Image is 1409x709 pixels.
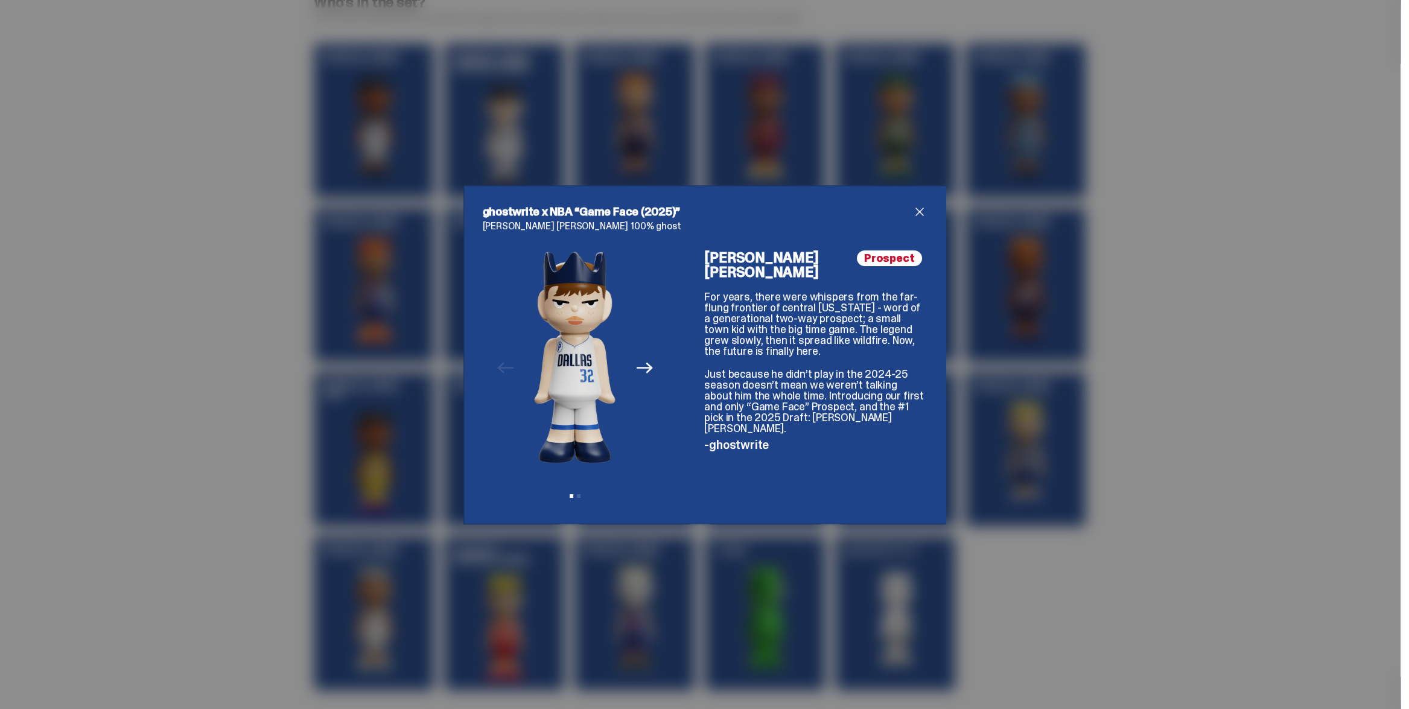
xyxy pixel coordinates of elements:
button: View slide 1 [570,494,573,498]
button: Next [631,355,658,381]
p: [PERSON_NAME] [PERSON_NAME] 100% ghost [483,221,927,231]
span: Prospect [857,250,922,266]
img: NBA%20Game%20Face%20-%20Website%20Archive.275.png [534,250,615,463]
p: -ghostwrite [704,439,926,451]
h4: [PERSON_NAME] [PERSON_NAME] [704,250,926,279]
button: View slide 2 [577,494,580,498]
p: For years, there were whispers from the far-flung frontier of central [US_STATE] - word of a gene... [704,291,926,357]
h2: ghostwrite x NBA “Game Face (2025)” [483,205,912,219]
button: close [912,205,927,219]
p: Just because he didn’t play in the 2024-25 season doesn’t mean we weren’t talking about him the w... [704,369,926,434]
